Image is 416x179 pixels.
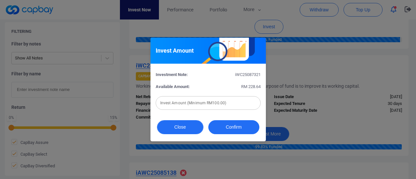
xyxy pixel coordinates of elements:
[157,120,203,134] button: Close
[151,71,208,78] div: Investment Note:
[156,47,194,55] h5: Invest Amount
[208,120,259,134] button: Confirm
[241,84,261,89] span: RM 228.64
[151,83,208,90] div: Available Amount:
[208,71,266,78] div: iWC25087321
